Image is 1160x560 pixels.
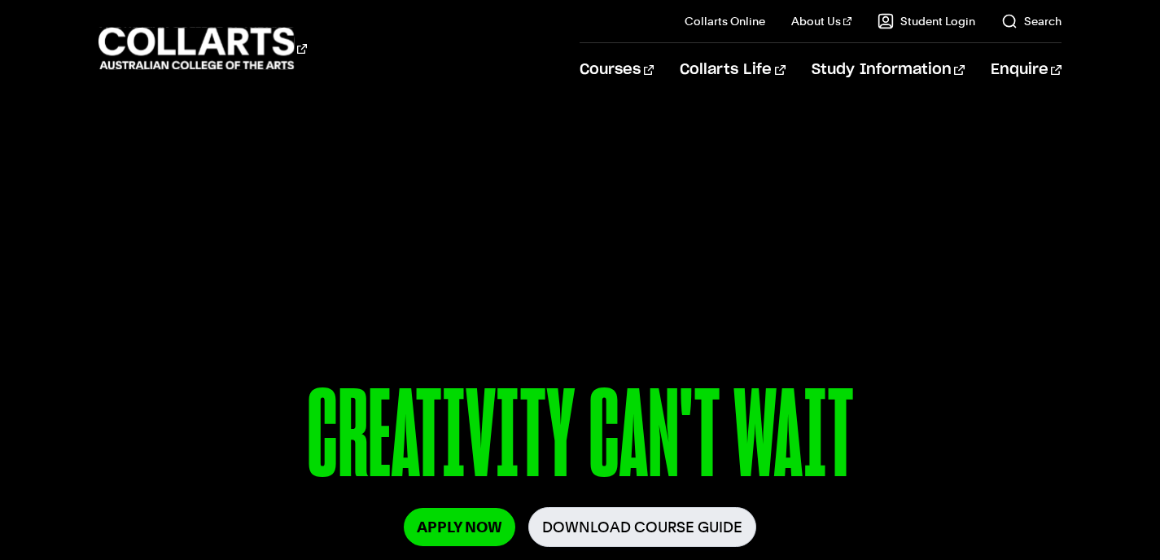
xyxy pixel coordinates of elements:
[812,43,965,97] a: Study Information
[98,373,1062,507] p: CREATIVITY CAN'T WAIT
[680,43,785,97] a: Collarts Life
[685,13,765,29] a: Collarts Online
[98,25,307,72] div: Go to homepage
[1001,13,1062,29] a: Search
[878,13,975,29] a: Student Login
[404,508,515,546] a: Apply Now
[580,43,654,97] a: Courses
[791,13,851,29] a: About Us
[991,43,1062,97] a: Enquire
[528,507,756,547] a: Download Course Guide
